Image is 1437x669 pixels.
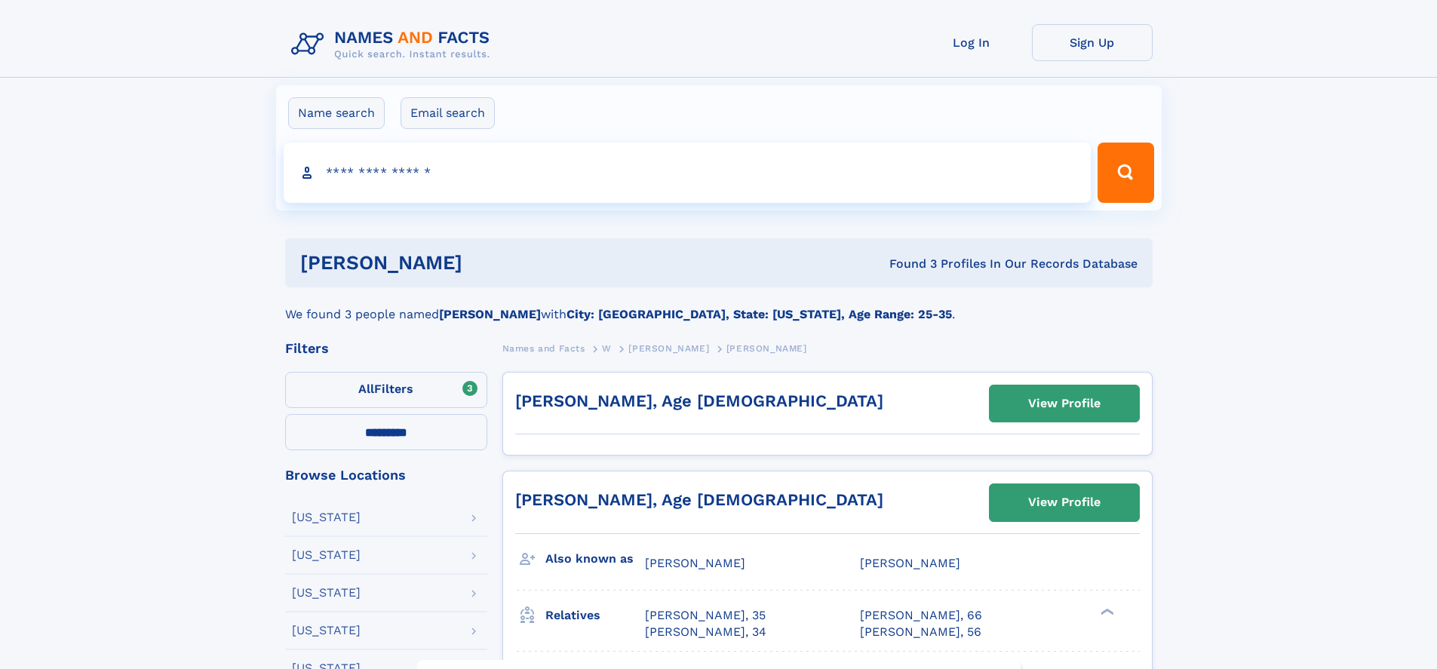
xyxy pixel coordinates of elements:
h3: Also known as [545,546,645,572]
div: [US_STATE] [292,511,361,523]
div: ❯ [1097,606,1115,616]
a: View Profile [990,484,1139,520]
label: Email search [401,97,495,129]
a: [PERSON_NAME] [628,339,709,358]
input: search input [284,143,1092,203]
div: View Profile [1028,386,1101,421]
h1: [PERSON_NAME] [300,253,676,272]
a: [PERSON_NAME], Age [DEMOGRAPHIC_DATA] [515,490,883,509]
a: [PERSON_NAME], 66 [860,607,982,624]
img: Logo Names and Facts [285,24,502,65]
a: Log In [911,24,1032,61]
a: [PERSON_NAME], 34 [645,624,766,640]
a: View Profile [990,385,1139,422]
a: Sign Up [1032,24,1153,61]
a: [PERSON_NAME], Age [DEMOGRAPHIC_DATA] [515,391,883,410]
div: View Profile [1028,485,1101,520]
span: [PERSON_NAME] [726,343,807,354]
span: W [602,343,612,354]
a: Names and Facts [502,339,585,358]
a: W [602,339,612,358]
a: [PERSON_NAME], 56 [860,624,981,640]
div: Browse Locations [285,468,487,482]
span: [PERSON_NAME] [860,556,960,570]
div: Filters [285,342,487,355]
b: [PERSON_NAME] [439,307,541,321]
b: City: [GEOGRAPHIC_DATA], State: [US_STATE], Age Range: 25-35 [567,307,952,321]
label: Name search [288,97,385,129]
div: We found 3 people named with . [285,287,1153,324]
label: Filters [285,372,487,408]
div: [US_STATE] [292,625,361,637]
div: [US_STATE] [292,549,361,561]
span: [PERSON_NAME] [628,343,709,354]
div: Found 3 Profiles In Our Records Database [676,256,1138,272]
span: All [358,382,374,396]
h3: Relatives [545,603,645,628]
a: [PERSON_NAME], 35 [645,607,766,624]
button: Search Button [1098,143,1153,203]
span: [PERSON_NAME] [645,556,745,570]
div: [US_STATE] [292,587,361,599]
